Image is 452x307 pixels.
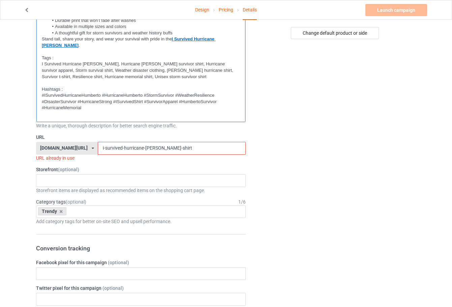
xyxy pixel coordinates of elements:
div: Change default product or side [291,27,379,39]
p: #ISurvivedHurricaneHumberto #HurricaneHumberto #StormSurvivor #WeatherResilience #DisasterSurvivo... [42,92,240,111]
p: Tags : [42,55,240,61]
a: Pricing [219,0,233,19]
li: Available in multiple sizes and colors [49,24,240,30]
label: Category tags [36,198,86,205]
div: 1 / 6 [238,198,246,205]
div: Add category tags for better on-site SEO and upsell performance. [36,218,246,225]
div: Write a unique, thorough description for better search engine traffic. [36,122,246,129]
a: Design [195,0,209,19]
span: (optional) [108,260,129,265]
p: Hashtags : [42,86,240,93]
div: [DOMAIN_NAME][URL] [40,146,88,150]
div: URL already in use [36,155,246,161]
span: (optional) [102,285,124,291]
p: I Survived Hurricane [PERSON_NAME], Hurricane [PERSON_NAME] survivor shirt, Hurricane survivor ap... [42,61,240,80]
span: (optional) [66,199,86,205]
label: URL [36,134,246,141]
div: Trendy [38,207,66,215]
h3: Conversion tracking [36,244,246,252]
p: Stand tall, share your story, and wear your survival with pride in the . [42,36,240,49]
a: I Survived Hurricane [PERSON_NAME] [42,36,216,48]
label: Storefront [36,166,246,173]
li: A thoughtful gift for storm survivors and weather history buffs [49,30,240,36]
li: Durable print that won’t fade after washes [49,18,240,24]
label: Facebook pixel for this campaign [36,259,246,266]
span: (optional) [58,167,79,172]
label: Twitter pixel for this campaign [36,285,246,291]
div: Details [243,0,257,20]
div: Storefront items are displayed as recommended items on the shopping cart page. [36,187,246,194]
